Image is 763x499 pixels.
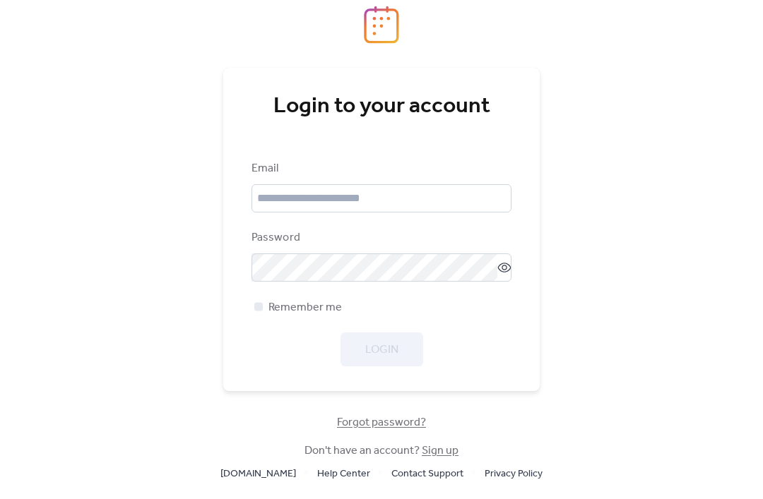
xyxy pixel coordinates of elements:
[252,92,511,121] div: Login to your account
[364,6,399,44] img: logo
[391,466,463,483] span: Contact Support
[317,464,370,482] a: Help Center
[485,466,543,483] span: Privacy Policy
[252,160,509,177] div: Email
[391,464,463,482] a: Contact Support
[304,443,459,459] span: Don't have an account?
[268,299,342,316] span: Remember me
[252,229,509,246] div: Password
[220,466,296,483] span: [DOMAIN_NAME]
[337,419,426,426] a: Forgot password?
[485,464,543,482] a: Privacy Policy
[337,414,426,431] span: Forgot password?
[422,440,459,462] a: Sign up
[220,464,296,482] a: [DOMAIN_NAME]
[317,466,370,483] span: Help Center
